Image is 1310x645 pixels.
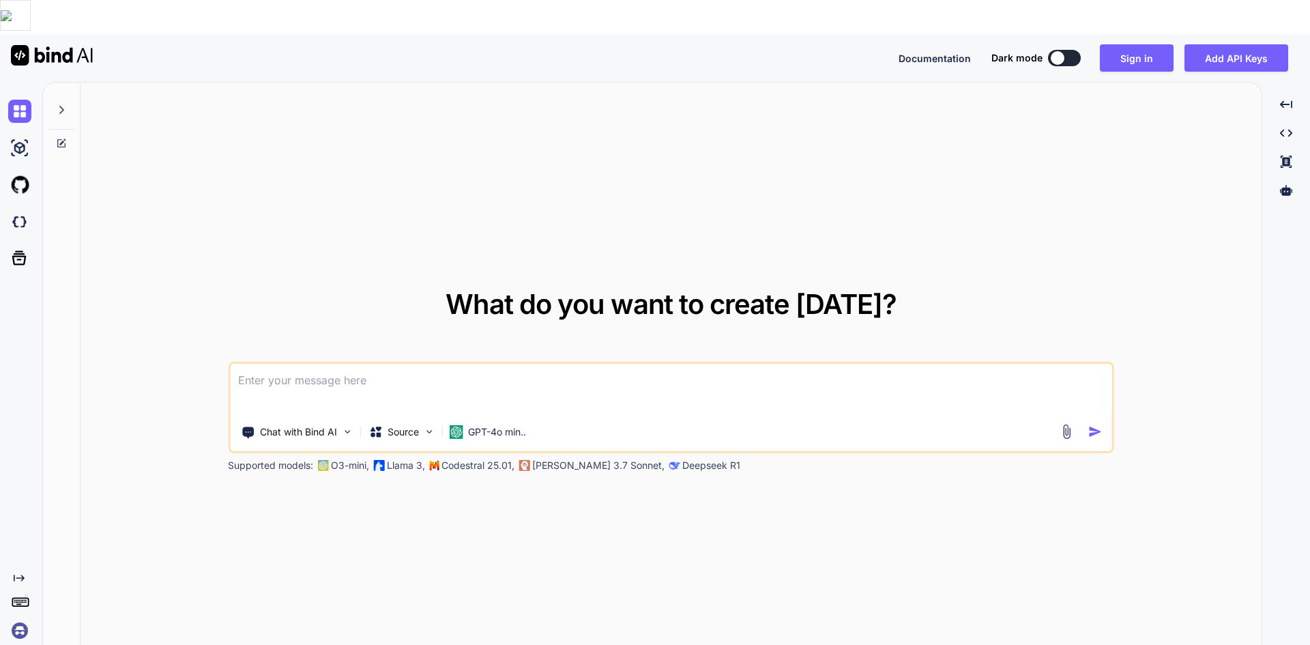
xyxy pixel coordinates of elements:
img: ai-studio [8,137,31,160]
img: Bind AI [11,45,93,66]
img: chat [8,100,31,123]
button: Add API Keys [1184,44,1288,72]
img: Pick Tools [341,426,353,438]
p: Supported models: [228,459,313,472]
img: icon [1088,425,1103,439]
p: [PERSON_NAME] 3.7 Sonnet, [532,459,665,472]
span: What do you want to create [DATE]? [446,287,897,321]
img: Llama2 [373,460,384,471]
img: claude [669,460,680,471]
img: darkCloudIdeIcon [8,210,31,233]
img: attachment [1059,424,1075,440]
p: O3-mini, [331,459,369,472]
img: GPT-4 [317,460,328,471]
span: Documentation [899,53,971,64]
p: GPT-4o min.. [468,425,526,439]
p: Chat with Bind AI [260,425,337,439]
img: GPT-4o mini [449,425,463,439]
img: Mistral-AI [429,461,439,470]
img: signin [8,619,31,642]
p: Codestral 25.01, [441,459,514,472]
img: Pick Models [423,426,435,438]
button: Sign in [1100,44,1174,72]
p: Llama 3, [387,459,425,472]
img: claude [519,460,529,471]
img: githubLight [8,173,31,197]
button: Documentation [899,51,971,66]
p: Source [388,425,419,439]
p: Deepseek R1 [682,459,740,472]
span: Dark mode [991,51,1043,65]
